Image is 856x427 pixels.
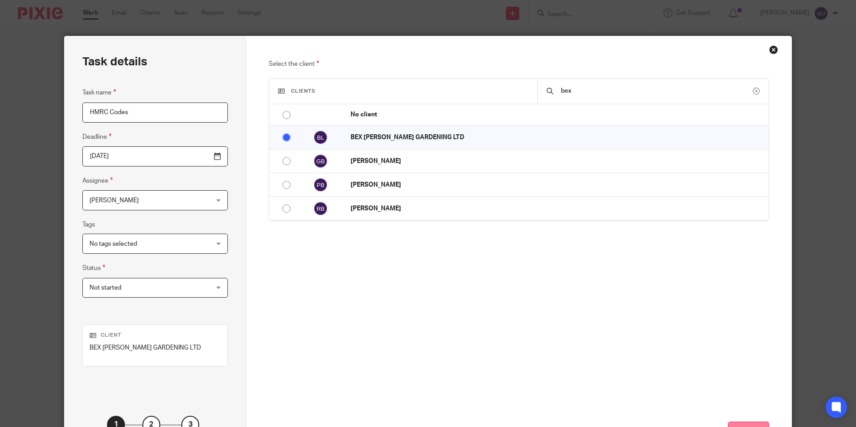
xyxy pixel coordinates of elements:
[351,204,764,213] p: [PERSON_NAME]
[82,146,228,167] input: Pick a date
[351,110,764,119] p: No client
[82,87,116,98] label: Task name
[291,89,316,94] span: Clients
[769,45,778,54] div: Close this dialog window
[82,263,105,273] label: Status
[269,59,769,69] p: Select the client
[82,175,113,186] label: Assignee
[313,178,328,192] img: svg%3E
[90,197,139,204] span: [PERSON_NAME]
[313,154,328,168] img: svg%3E
[313,201,328,216] img: svg%3E
[82,132,111,142] label: Deadline
[90,241,137,247] span: No tags selected
[82,102,228,123] input: Task name
[90,332,221,339] p: Client
[351,157,764,166] p: [PERSON_NAME]
[90,343,221,352] p: BEX [PERSON_NAME] GARDENING LTD
[90,285,121,291] span: Not started
[560,86,753,96] input: Search...
[351,133,764,142] p: BEX [PERSON_NAME] GARDENING LTD
[82,220,95,229] label: Tags
[351,180,764,189] p: [PERSON_NAME]
[82,54,147,69] h2: Task details
[313,130,328,145] img: svg%3E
